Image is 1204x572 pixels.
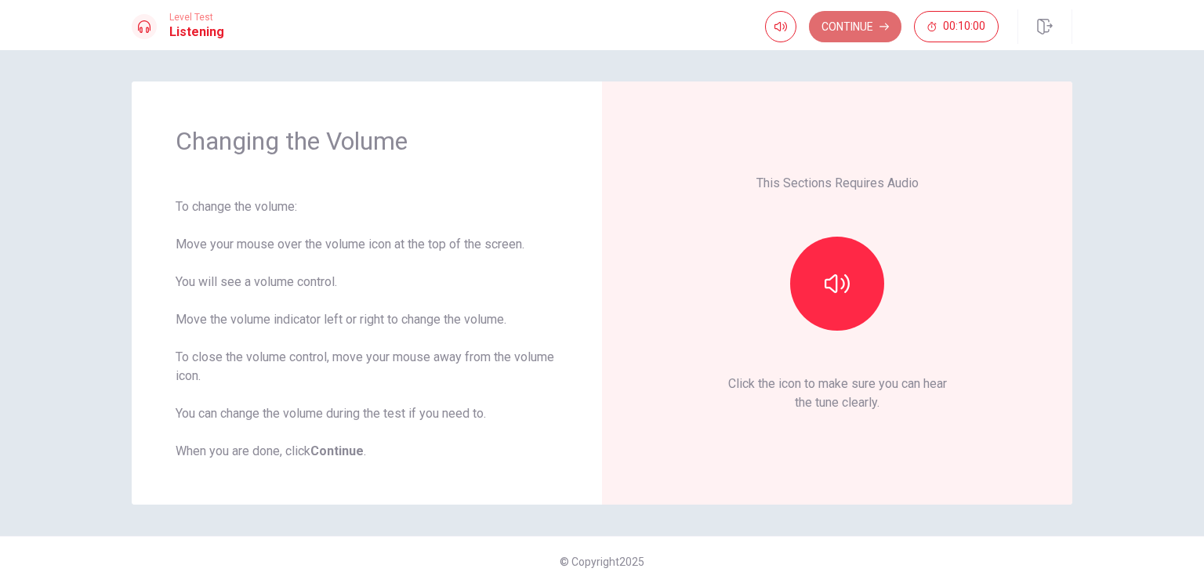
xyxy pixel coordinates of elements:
b: Continue [310,443,364,458]
span: 00:10:00 [943,20,985,33]
button: Continue [809,11,901,42]
button: 00:10:00 [914,11,999,42]
p: This Sections Requires Audio [756,174,919,193]
span: Level Test [169,12,224,23]
div: To change the volume: Move your mouse over the volume icon at the top of the screen. You will see... [176,197,558,461]
h1: Listening [169,23,224,42]
p: Click the icon to make sure you can hear the tune clearly. [728,375,947,412]
span: © Copyright 2025 [560,556,644,568]
h1: Changing the Volume [176,125,558,157]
